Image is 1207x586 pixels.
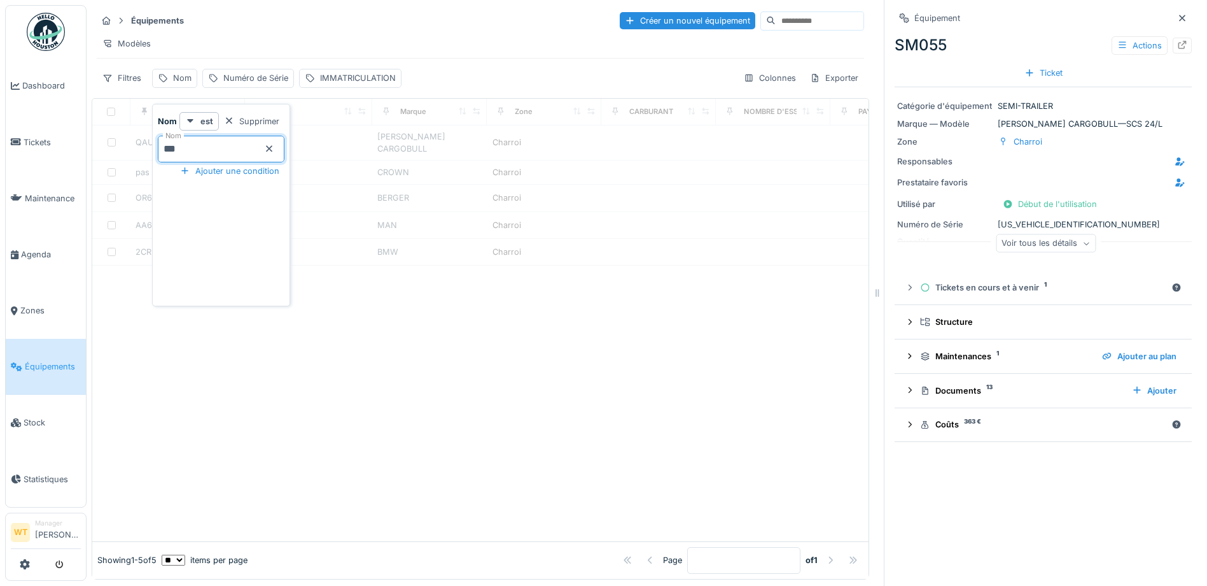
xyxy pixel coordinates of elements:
[377,166,482,178] div: CROWN
[806,554,818,566] strong: of 1
[25,361,81,373] span: Équipements
[400,106,426,117] div: Marque
[219,113,284,130] div: Supprimer
[173,72,192,84] div: Nom
[27,13,65,51] img: Badge_color-CXgf-gQk.svg
[920,282,1166,294] div: Tickets en cours et à venir
[377,192,482,204] div: BERGER
[804,69,864,87] div: Exporter
[1127,382,1182,399] div: Ajouter
[320,72,396,84] div: IMMATRICULATION
[136,166,239,178] div: pas immatriculé
[738,69,802,87] div: Colonnes
[620,12,755,29] div: Créer un nouvel équipement
[200,115,213,127] strong: est
[897,198,993,210] div: Utilisé par
[897,136,993,148] div: Zone
[35,518,81,546] li: [PERSON_NAME]
[998,196,1102,213] div: Début de l'utilisation
[900,379,1187,403] summary: Documents13Ajouter
[663,554,682,566] div: Page
[920,385,1122,397] div: Documents
[35,518,81,528] div: Manager
[920,350,1092,362] div: Maintenances
[223,72,288,84] div: Numéro de Série
[858,106,876,117] div: PAYS
[1014,136,1042,148] div: Charroi
[21,248,81,261] span: Agenda
[1097,348,1182,365] div: Ajouter au plan
[97,34,157,53] div: Modèles
[97,69,147,87] div: Filtres
[97,554,157,566] div: Showing 1 - 5 of 5
[744,106,809,117] div: NOMBRE D'ESSIEU
[897,218,993,231] div: Numéro de Série
[22,80,81,92] span: Dashboard
[920,316,1176,328] div: Structure
[492,246,521,258] div: Charroi
[897,118,1189,130] div: [PERSON_NAME] CARGOBULL — SCS 24/L
[158,115,177,127] strong: Nom
[492,219,521,231] div: Charroi
[914,12,960,24] div: Équipement
[377,219,482,231] div: MAN
[895,34,1192,57] div: SM055
[136,219,239,231] div: AA608DB
[24,473,81,485] span: Statistiques
[162,554,248,566] div: items per page
[897,176,993,189] div: Prestataire favoris
[897,155,993,168] div: Responsables
[25,192,81,204] span: Maintenance
[136,192,239,204] div: OR61VZ
[20,304,81,317] span: Zones
[920,418,1166,431] div: Coûts
[897,118,993,130] div: Marque — Modèle
[897,100,1189,112] div: SEMI-TRAILER
[24,417,81,429] span: Stock
[492,192,521,204] div: Charroi
[11,523,30,542] li: WT
[126,15,189,27] strong: Équipements
[136,246,239,258] div: 2CRK507
[996,234,1096,253] div: Voir tous les détails
[900,276,1187,299] summary: Tickets en cours et à venir1
[136,136,239,148] div: QAUB472
[897,218,1189,231] div: [US_VEHICLE_IDENTIFICATION_NUMBER]
[24,136,81,148] span: Tickets
[163,131,184,141] label: Nom
[900,310,1187,334] summary: Structure
[629,106,673,117] div: CARBURANT
[175,162,284,180] div: Ajouter une condition
[492,166,521,178] div: Charroi
[377,246,482,258] div: BMW
[900,413,1187,437] summary: Coûts363 €
[515,106,533,117] div: Zone
[900,345,1187,368] summary: Maintenances1Ajouter au plan
[377,131,482,155] div: [PERSON_NAME] CARGOBULL
[897,100,993,112] div: Catégorie d'équipement
[492,136,521,148] div: Charroi
[1112,36,1168,55] div: Actions
[1019,64,1068,82] div: Ticket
